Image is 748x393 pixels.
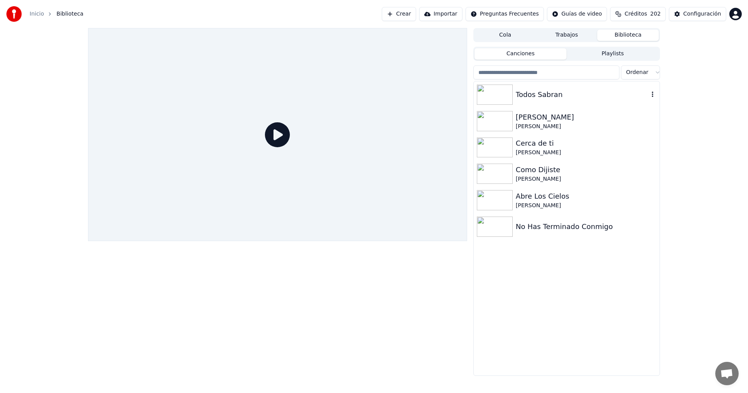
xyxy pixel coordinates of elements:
[516,191,656,202] div: Abre Los Cielos
[536,30,598,41] button: Trabajos
[516,112,656,123] div: [PERSON_NAME]
[516,149,656,157] div: [PERSON_NAME]
[419,7,462,21] button: Importar
[6,6,22,22] img: youka
[466,7,544,21] button: Preguntas Frecuentes
[610,7,666,21] button: Créditos202
[56,10,83,18] span: Biblioteca
[597,30,659,41] button: Biblioteca
[30,10,44,18] a: Inicio
[516,138,656,149] div: Cerca de ti
[547,7,607,21] button: Guías de video
[683,10,721,18] div: Configuración
[475,30,536,41] button: Cola
[516,202,656,210] div: [PERSON_NAME]
[566,48,659,60] button: Playlists
[516,221,656,232] div: No Has Terminado Conmigo
[625,10,647,18] span: Créditos
[715,362,739,385] a: Open chat
[516,175,656,183] div: [PERSON_NAME]
[516,123,656,130] div: [PERSON_NAME]
[626,69,648,76] span: Ordenar
[516,164,656,175] div: Como Dijiste
[650,10,661,18] span: 202
[669,7,726,21] button: Configuración
[475,48,567,60] button: Canciones
[382,7,416,21] button: Crear
[30,10,83,18] nav: breadcrumb
[516,89,649,100] div: Todos Sabran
